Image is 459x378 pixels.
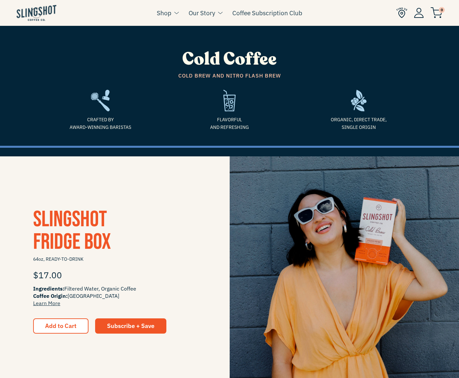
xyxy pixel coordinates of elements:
span: Add to Cart [45,322,77,330]
button: Add to Cart [33,318,88,334]
span: Slingshot Fridge Box [33,206,111,255]
a: SlingshotFridge Box [33,206,111,255]
span: Filtered Water, Organic Coffee [GEOGRAPHIC_DATA] [33,285,197,307]
img: refreshing-1635975143169.svg [223,90,236,111]
a: Our Story [189,8,215,18]
span: Crafted by Award-Winning Baristas [41,116,160,131]
a: Learn More [33,300,60,306]
span: Subscribe + Save [107,322,154,330]
img: Account [414,8,424,18]
span: 0 [439,7,445,13]
span: Coffee Origin: [33,293,68,299]
img: Find Us [396,7,407,18]
span: Ingredients: [33,285,64,292]
span: 64oz, READY-TO-DRINK [33,253,197,265]
img: frame-1635784469962.svg [351,90,367,111]
a: 0 [430,9,442,17]
img: cart [430,7,442,18]
a: Coffee Subscription Club [232,8,302,18]
span: Cold Brew and Nitro Flash Brew [41,72,419,80]
span: Flavorful and refreshing [170,116,289,131]
a: Subscribe + Save [95,318,166,334]
span: Cold Coffee [182,47,277,71]
span: Organic, Direct Trade, Single Origin [299,116,419,131]
a: Shop [157,8,171,18]
img: frame2-1635783918803.svg [91,90,110,111]
div: $17.00 [33,265,197,285]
